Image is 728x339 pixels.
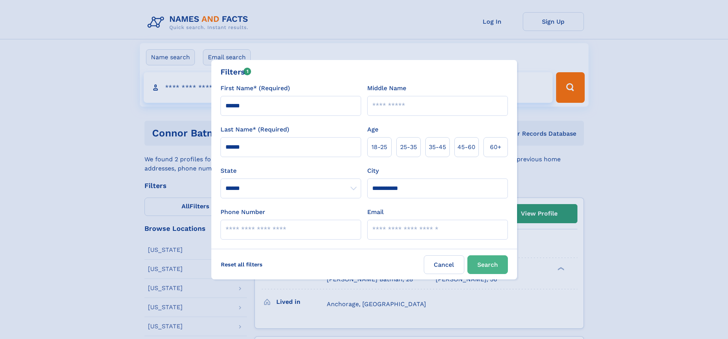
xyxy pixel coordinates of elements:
div: Filters [221,66,251,78]
label: Cancel [424,255,464,274]
label: Email [367,208,384,217]
label: Age [367,125,378,134]
label: First Name* (Required) [221,84,290,93]
label: State [221,166,361,175]
span: 60+ [490,143,501,152]
label: Middle Name [367,84,406,93]
button: Search [467,255,508,274]
span: 35‑45 [429,143,446,152]
label: Reset all filters [216,255,268,274]
label: Phone Number [221,208,265,217]
label: Last Name* (Required) [221,125,289,134]
span: 18‑25 [371,143,387,152]
label: City [367,166,379,175]
span: 45‑60 [457,143,475,152]
span: 25‑35 [400,143,417,152]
